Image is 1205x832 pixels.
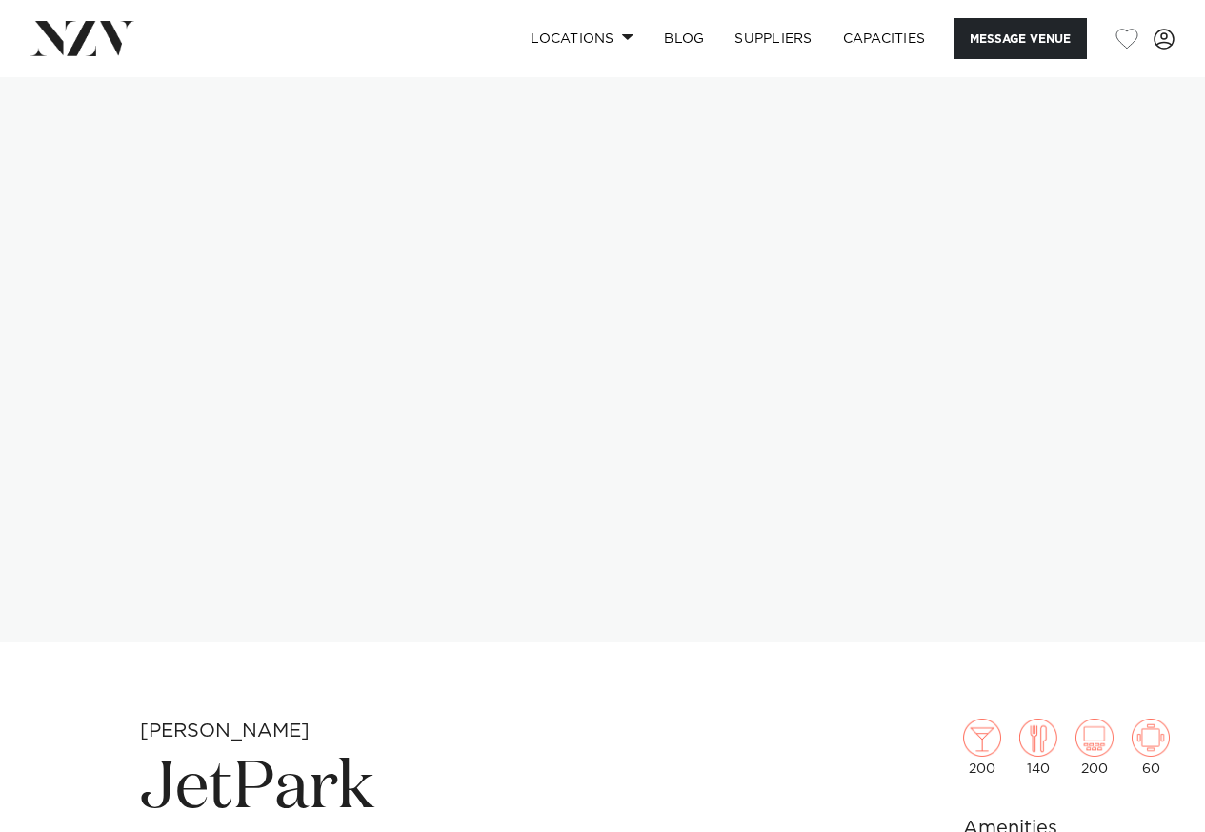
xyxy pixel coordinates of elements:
img: dining.png [1019,719,1057,757]
button: Message Venue [954,18,1087,59]
a: SUPPLIERS [719,18,827,59]
div: 140 [1019,719,1057,776]
div: 60 [1132,719,1170,776]
a: Locations [515,18,649,59]
div: 200 [963,719,1001,776]
small: [PERSON_NAME] [140,721,310,741]
img: meeting.png [1132,719,1170,757]
div: 200 [1075,719,1114,776]
img: theatre.png [1075,719,1114,757]
a: Capacities [828,18,941,59]
img: cocktail.png [963,719,1001,757]
img: nzv-logo.png [30,21,134,55]
a: BLOG [649,18,719,59]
